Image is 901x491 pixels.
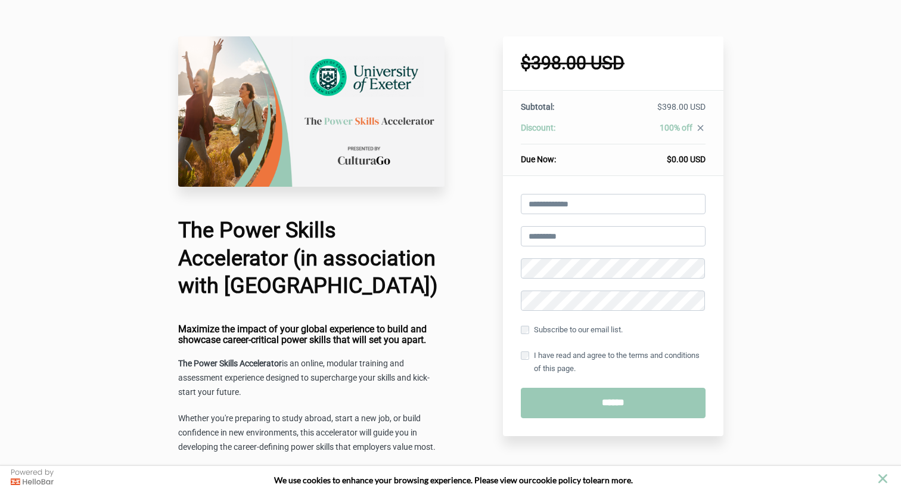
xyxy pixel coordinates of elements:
[521,349,706,375] label: I have read and agree to the terms and conditions of this page.
[521,54,706,72] h1: $398.00 USD
[521,122,598,144] th: Discount:
[274,475,532,485] span: We use cookies to enhance your browsing experience. Please view our
[178,359,282,368] strong: The Power Skills Accelerator
[667,155,706,164] span: $0.00 USD
[692,123,706,136] a: close
[178,357,445,400] p: is an online, modular training and assessment experience designed to supercharge your skills and ...
[521,326,529,334] input: Subscribe to our email list.
[521,351,529,360] input: I have read and agree to the terms and conditions of this page.
[521,102,554,112] span: Subtotal:
[591,475,633,485] span: learn more.
[583,475,591,485] strong: to
[178,36,445,187] img: 83720c0-6e26-5801-a5d4-42ecd71128a7_University_of_Exeter_Checkout_Page.png
[660,123,692,132] span: 100% off
[695,123,706,133] i: close
[875,471,890,486] button: close
[521,323,623,336] label: Subscribe to our email list.
[178,217,445,300] h1: The Power Skills Accelerator (in association with [GEOGRAPHIC_DATA])
[532,475,581,485] a: cookie policy
[178,412,445,455] p: Whether you're preparing to study abroad, start a new job, or build confidence in new environment...
[521,144,598,166] th: Due Now:
[598,101,705,122] td: $398.00 USD
[178,324,445,345] h4: Maximize the impact of your global experience to build and showcase career-critical power skills ...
